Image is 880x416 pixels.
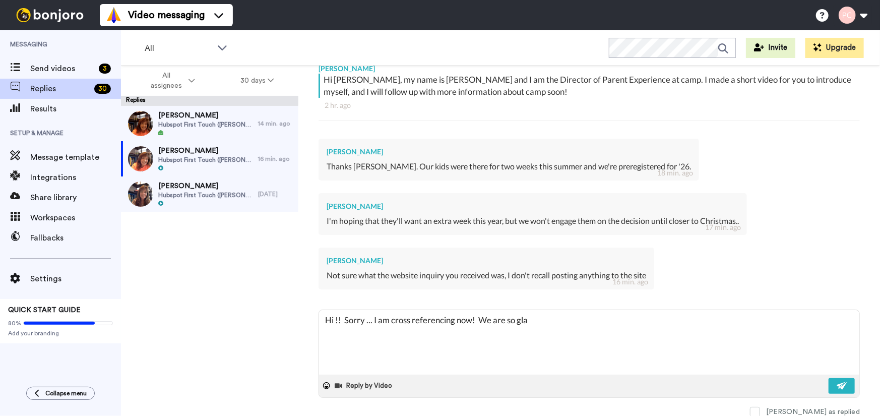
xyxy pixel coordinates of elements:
[327,147,691,157] div: [PERSON_NAME]
[99,64,111,74] div: 3
[218,72,297,90] button: 30 days
[327,215,739,227] div: I'm hoping that they'll want an extra week this year, but we won't engage them on the decision un...
[30,63,95,75] span: Send videos
[128,8,205,22] span: Video messaging
[705,222,741,232] div: 17 min. ago
[258,155,293,163] div: 16 min. ago
[30,103,121,115] span: Results
[128,146,153,171] img: 380df80e-bc05-4242-808a-43e29c1831f5-thumb.jpg
[158,110,253,121] span: [PERSON_NAME]
[319,58,860,74] div: [PERSON_NAME]
[121,141,298,176] a: [PERSON_NAME]Hubspot First Touch ([PERSON_NAME])16 min. ago
[327,201,739,211] div: [PERSON_NAME]
[158,121,253,129] span: Hubspot First Touch ([PERSON_NAME])
[30,151,121,163] span: Message template
[121,106,298,141] a: [PERSON_NAME]Hubspot First Touch ([PERSON_NAME])14 min. ago
[612,277,648,287] div: 16 min. ago
[657,168,693,178] div: 18 min. ago
[30,171,121,184] span: Integrations
[746,38,795,58] button: Invite
[327,161,691,172] div: Thanks [PERSON_NAME]. Our kids were there for two weeks this summer and we're preregistered for '26.
[94,84,111,94] div: 30
[8,307,81,314] span: QUICK START GUIDE
[258,120,293,128] div: 14 min. ago
[158,156,253,164] span: Hubspot First Touch ([PERSON_NAME])
[8,329,113,337] span: Add your branding
[106,7,122,23] img: vm-color.svg
[45,389,87,397] span: Collapse menu
[30,273,121,285] span: Settings
[146,71,186,91] span: All assignees
[12,8,88,22] img: bj-logo-header-white.svg
[128,182,153,207] img: 433b72f7-1249-4862-b4a0-e0b84314b06d-thumb.jpg
[128,111,153,136] img: 32ac4ca3-bdd9-4f3f-8608-aced519daae9-thumb.jpg
[334,378,396,393] button: Reply by Video
[327,270,646,281] div: Not sure what the website inquiry you received was, I don't recall posting anything to the site
[158,191,253,199] span: Hubspot First Touch ([PERSON_NAME])
[158,146,253,156] span: [PERSON_NAME]
[325,100,854,110] div: 2 hr. ago
[145,42,212,54] span: All
[327,256,646,266] div: [PERSON_NAME]
[805,38,864,58] button: Upgrade
[123,67,218,95] button: All assignees
[121,96,298,106] div: Replies
[30,83,90,95] span: Replies
[837,382,848,390] img: send-white.svg
[30,192,121,204] span: Share library
[8,319,21,327] span: 80%
[30,232,121,244] span: Fallbacks
[258,190,293,198] div: [DATE]
[26,387,95,400] button: Collapse menu
[30,212,121,224] span: Workspaces
[158,181,253,191] span: [PERSON_NAME]
[324,74,857,98] div: Hi [PERSON_NAME], my name is [PERSON_NAME] and I am the Director of Parent Experience at camp. I ...
[121,176,298,212] a: [PERSON_NAME]Hubspot First Touch ([PERSON_NAME])[DATE]
[319,310,859,375] textarea: Hi !! Sorry ... I am cross referencing now! We are so gla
